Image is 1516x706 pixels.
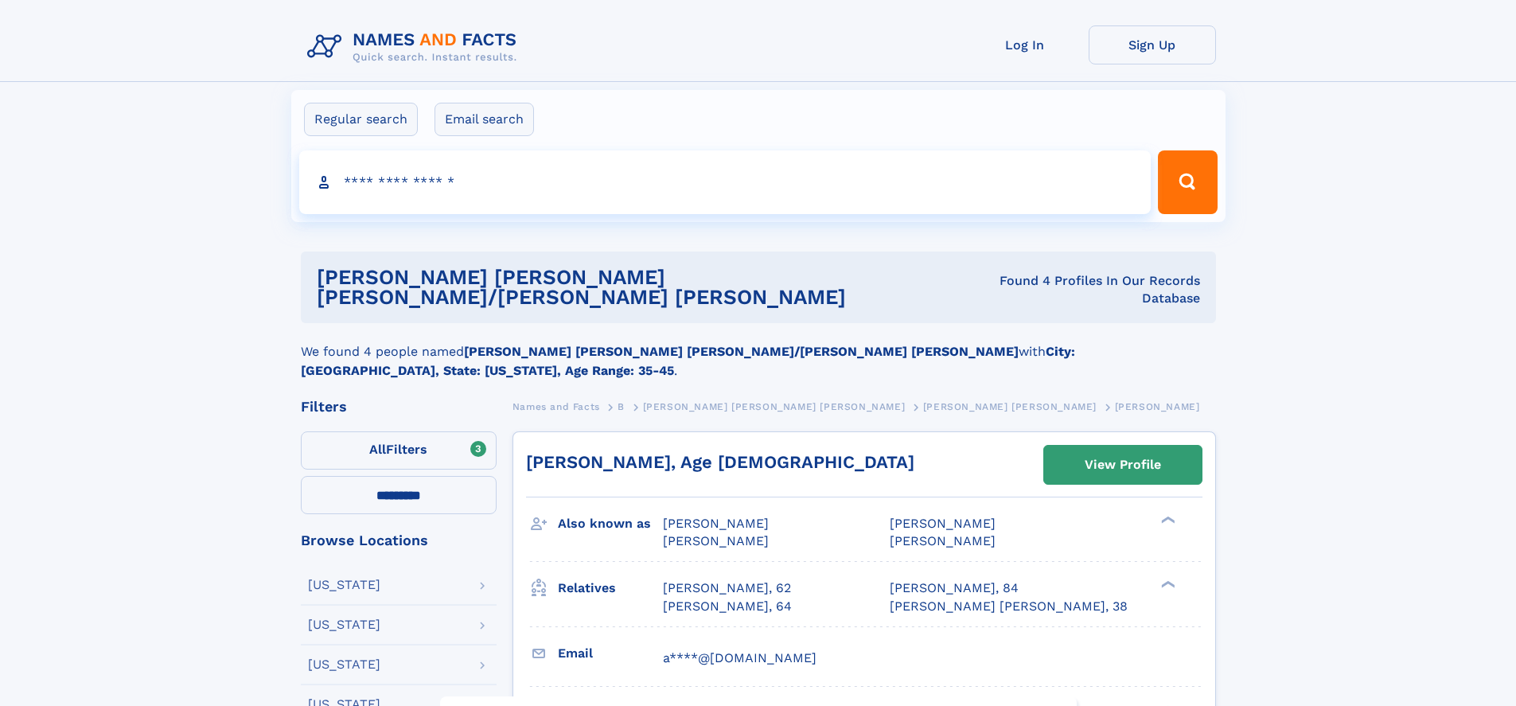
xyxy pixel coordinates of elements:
[301,533,497,548] div: Browse Locations
[304,103,418,136] label: Regular search
[923,401,1097,412] span: [PERSON_NAME] [PERSON_NAME]
[663,516,769,531] span: [PERSON_NAME]
[890,579,1019,597] a: [PERSON_NAME], 84
[1085,447,1161,483] div: View Profile
[1044,446,1202,484] a: View Profile
[1157,515,1176,525] div: ❯
[923,396,1097,416] a: [PERSON_NAME] [PERSON_NAME]
[301,344,1075,378] b: City: [GEOGRAPHIC_DATA], State: [US_STATE], Age Range: 35-45
[435,103,534,136] label: Email search
[558,575,663,602] h3: Relatives
[618,396,625,416] a: B
[890,598,1128,615] a: [PERSON_NAME] [PERSON_NAME], 38
[369,442,386,457] span: All
[308,618,380,631] div: [US_STATE]
[301,400,497,414] div: Filters
[890,516,996,531] span: [PERSON_NAME]
[663,598,792,615] a: [PERSON_NAME], 64
[618,401,625,412] span: B
[301,25,530,68] img: Logo Names and Facts
[558,510,663,537] h3: Also known as
[526,452,914,472] a: [PERSON_NAME], Age [DEMOGRAPHIC_DATA]
[643,401,906,412] span: [PERSON_NAME] [PERSON_NAME] [PERSON_NAME]
[301,323,1216,380] div: We found 4 people named with .
[317,267,998,307] h1: [PERSON_NAME] [PERSON_NAME] [PERSON_NAME]/[PERSON_NAME] [PERSON_NAME]
[961,25,1089,64] a: Log In
[1089,25,1216,64] a: Sign Up
[1157,579,1176,590] div: ❯
[308,658,380,671] div: [US_STATE]
[1158,150,1217,214] button: Search Button
[558,640,663,667] h3: Email
[464,344,1019,359] b: [PERSON_NAME] [PERSON_NAME] [PERSON_NAME]/[PERSON_NAME] [PERSON_NAME]
[890,533,996,548] span: [PERSON_NAME]
[299,150,1152,214] input: search input
[512,396,600,416] a: Names and Facts
[1115,401,1200,412] span: [PERSON_NAME]
[663,579,791,597] a: [PERSON_NAME], 62
[643,396,906,416] a: [PERSON_NAME] [PERSON_NAME] [PERSON_NAME]
[997,272,1199,307] div: Found 4 Profiles In Our Records Database
[308,579,380,591] div: [US_STATE]
[663,533,769,548] span: [PERSON_NAME]
[301,431,497,470] label: Filters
